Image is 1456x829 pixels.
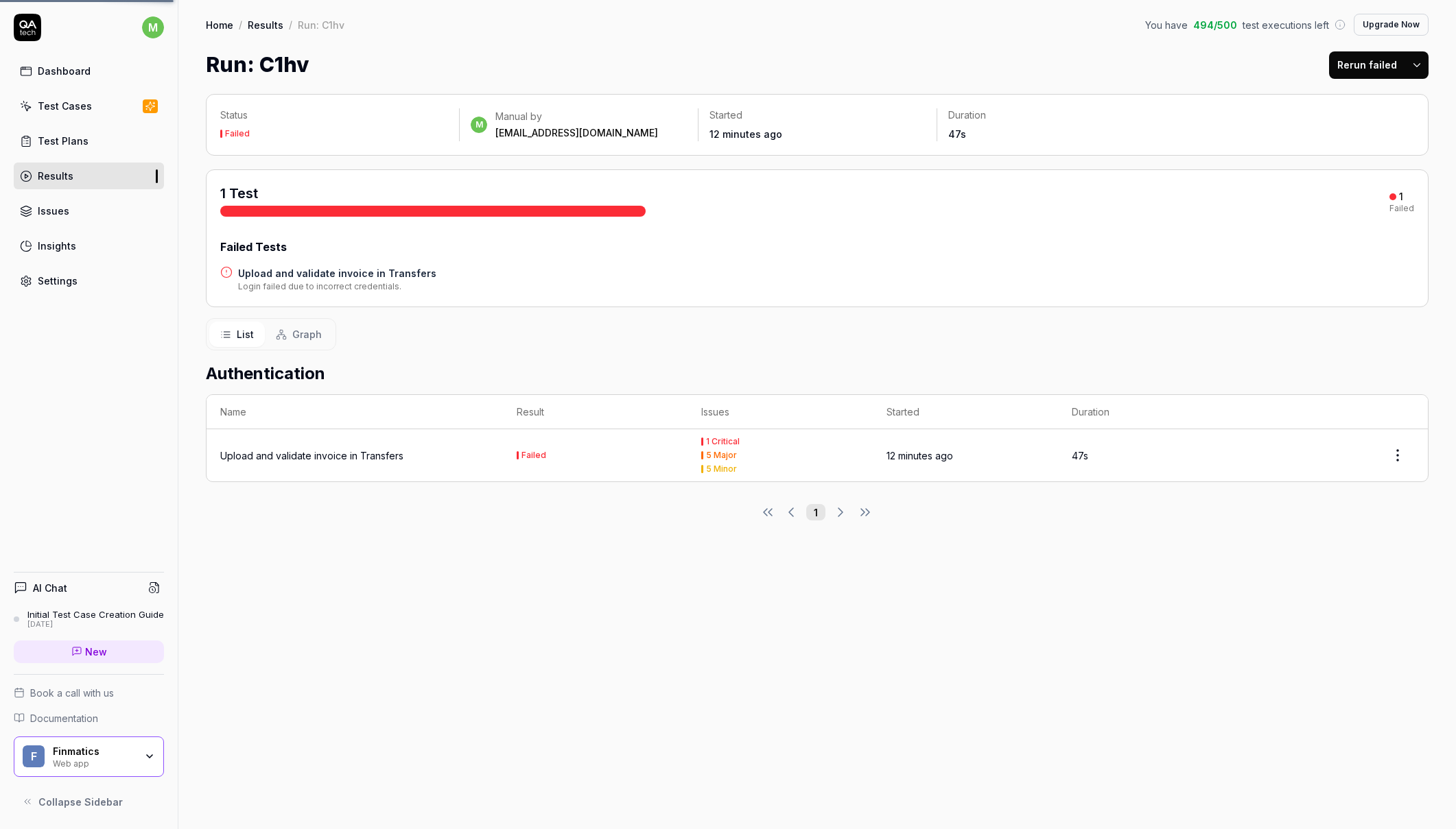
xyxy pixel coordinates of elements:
span: test executions left [1243,18,1329,32]
span: Graph [292,327,322,341]
time: 47s [948,128,966,140]
a: Home [206,18,233,32]
a: Issues [14,197,164,224]
a: Initial Test Case Creation Guide[DATE] [14,609,164,629]
span: 494 / 500 [1193,18,1237,32]
div: Manual by [495,110,658,123]
a: Test Cases [14,93,164,119]
div: 5 Minor [706,465,737,473]
div: Test Cases [38,99,92,113]
th: Started [873,395,1058,429]
span: List [237,327,254,341]
h4: AI Chat [33,581,67,595]
a: Upload and validate invoice in Transfers [238,266,436,280]
a: Settings [14,267,164,294]
button: Upgrade Now [1354,14,1429,36]
button: Graph [265,322,333,347]
time: 12 minutes ago [886,450,953,461]
button: FFinmaticsWeb app [14,736,164,778]
button: List [209,322,265,347]
a: New [14,640,164,663]
a: Upload and validate invoice in Transfers [220,448,403,463]
div: Results [38,169,73,183]
a: Dashboard [14,58,164,84]
a: Results [14,163,164,189]
div: Failed [521,451,546,459]
div: 1 [1399,191,1403,203]
div: Finmatics [53,745,135,758]
span: You have [1145,18,1188,32]
h2: Authentication [206,361,1429,386]
a: Test Plans [14,128,164,154]
a: Results [248,18,283,32]
div: Settings [38,274,78,288]
div: / [289,18,292,32]
button: Rerun failed [1329,51,1405,79]
span: Book a call with us [30,686,114,700]
span: New [85,645,107,659]
span: Documentation [30,711,98,725]
h1: Run: C1hv [206,49,309,80]
div: 1 Critical [706,437,740,446]
div: Web app [53,757,135,768]
p: Status [220,108,448,122]
span: 1 Test [220,185,258,202]
time: 47s [1072,450,1088,461]
button: 1 [806,504,825,520]
th: Result [503,395,688,429]
a: Documentation [14,711,164,725]
button: Collapse Sidebar [14,788,164,815]
time: 12 minutes ago [709,128,782,140]
th: Duration [1058,395,1243,429]
div: Login failed due to incorrect credentials. [238,280,436,293]
span: m [142,16,164,38]
span: m [471,117,487,133]
div: Initial Test Case Creation Guide [27,609,164,620]
div: Failed [225,130,250,138]
div: Test Plans [38,134,89,148]
div: Insights [38,239,76,253]
a: Insights [14,232,164,259]
p: Duration [948,108,1164,122]
th: Issues [688,395,873,429]
a: Book a call with us [14,686,164,700]
p: Started [709,108,926,122]
div: [DATE] [27,620,164,629]
span: Collapse Sidebar [38,795,123,809]
button: m [142,14,164,41]
div: Failed [1389,204,1414,213]
div: Issues [38,204,69,218]
button: Failed [517,448,546,463]
div: Failed Tests [220,239,1414,255]
div: Run: C1hv [298,18,344,32]
span: F [23,745,45,767]
div: / [239,18,242,32]
th: Name [207,395,503,429]
div: Dashboard [38,64,91,78]
div: [EMAIL_ADDRESS][DOMAIN_NAME] [495,126,658,140]
div: 5 Major [706,451,737,459]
